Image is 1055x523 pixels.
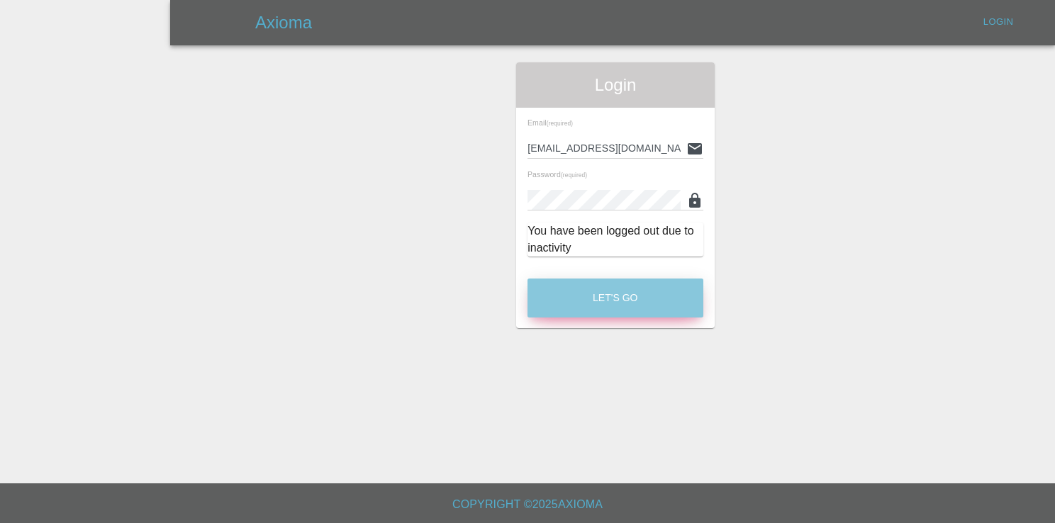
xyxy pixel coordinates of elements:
[561,172,587,179] small: (required)
[527,118,573,127] span: Email
[527,170,587,179] span: Password
[527,279,703,317] button: Let's Go
[976,11,1021,33] a: Login
[527,74,703,96] span: Login
[547,120,573,127] small: (required)
[255,11,312,34] h5: Axioma
[527,223,703,257] div: You have been logged out due to inactivity
[11,495,1044,514] h6: Copyright © 2025 Axioma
